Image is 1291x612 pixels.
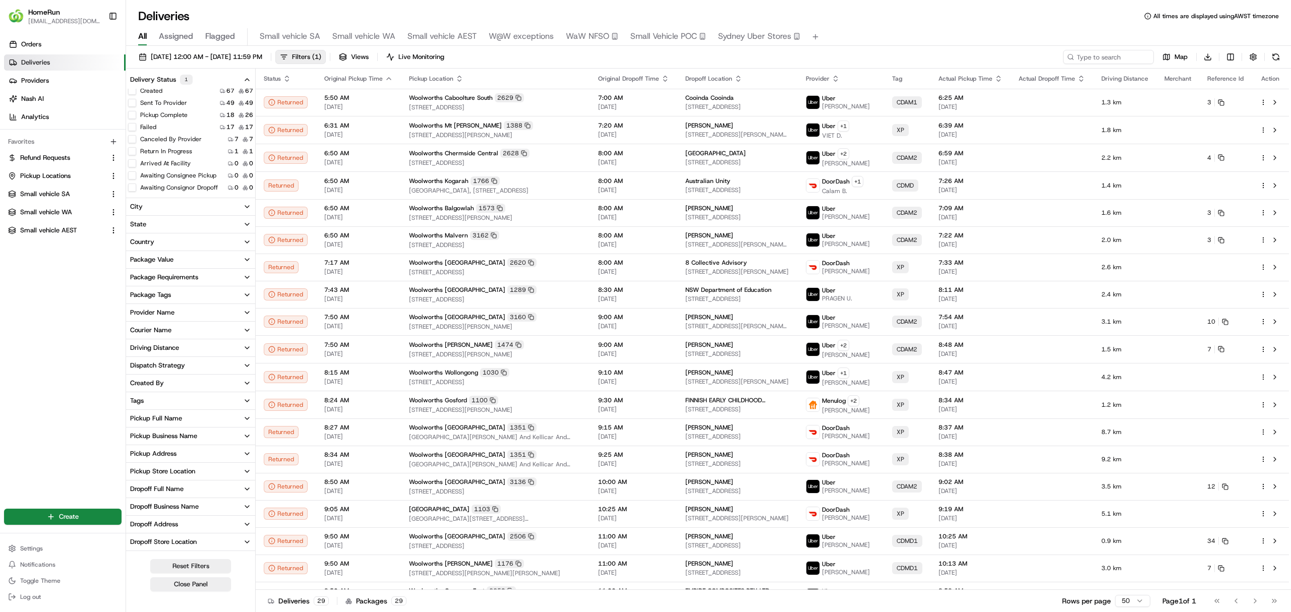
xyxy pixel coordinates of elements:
span: API Documentation [95,226,162,236]
span: • [84,157,87,165]
button: Package Tags [126,286,255,303]
button: Returned [264,371,308,383]
img: uber-new-logo.jpeg [806,315,819,328]
span: Uber [822,94,836,102]
span: [STREET_ADDRESS] [409,159,582,167]
button: Returned [264,480,308,493]
img: uber-new-logo.jpeg [806,206,819,219]
span: VIET D. [822,132,849,140]
span: 17 [245,123,253,131]
span: Cooinda Cooinda [685,94,734,102]
span: Nash AI [21,94,44,103]
span: Create [59,512,79,521]
span: Woolworths Caboolture South [409,94,493,102]
span: Woolworths Mt [PERSON_NAME] [409,121,502,130]
span: Pickup Location [409,75,453,83]
div: Provider Name [130,308,174,317]
div: Delivery Status [130,75,193,85]
button: Start new chat [171,100,184,112]
span: [DATE] [938,131,1003,139]
button: Live Monitoring [382,50,449,64]
button: Driving Distance [126,339,255,356]
span: 0 [234,159,239,167]
label: Awaiting Consignee Pickup [140,171,216,179]
label: Created [140,87,162,95]
span: [DATE] [324,158,393,166]
span: 67 [245,87,253,95]
span: Toggle Theme [20,577,61,585]
span: [STREET_ADDRESS] [685,103,790,111]
button: 3 [1207,236,1224,244]
div: 1388 [504,121,533,130]
span: 49 [226,99,234,107]
label: Return In Progress [140,147,192,155]
button: Returned [264,343,308,355]
span: CDMD [897,181,914,190]
img: 1736555255976-a54dd68f-1ca7-489b-9aae-adbdc363a1c4 [20,185,28,193]
span: [DATE] [324,186,393,194]
a: 💻API Documentation [81,222,166,240]
span: Uber [822,122,836,130]
button: Log out [4,590,122,604]
div: Package Tags [130,290,171,299]
span: [DATE] [598,158,669,166]
img: uber-new-logo.jpeg [806,534,819,547]
div: Package Requirements [130,273,198,282]
button: 3 [1207,209,1224,217]
button: Map [1158,50,1192,64]
div: Action [1260,75,1281,83]
span: Deliveries [21,58,50,67]
button: Returned [264,96,308,108]
img: 1736555255976-a54dd68f-1ca7-489b-9aae-adbdc363a1c4 [10,97,28,115]
button: Pickup Locations [4,168,122,184]
a: Nash AI [4,91,126,107]
img: Masood Aslam [10,147,26,163]
span: 49 [245,99,253,107]
button: Refresh [1269,50,1283,64]
button: Returned [264,562,308,574]
button: Pickup Store Location [126,463,255,480]
span: [DATE] [89,184,110,192]
span: All times are displayed using AWST timezone [1153,12,1279,20]
span: W@W exceptions [489,30,554,42]
span: [DATE] [324,131,393,139]
button: +2 [838,340,849,351]
button: HomeRun [28,7,60,17]
span: [DATE] [598,103,669,111]
a: Pickup Locations [8,171,105,180]
span: Analytics [21,112,49,121]
button: City [126,198,255,215]
div: Pickup Business Name [130,432,197,441]
span: Original Dropoff Time [598,75,659,83]
span: [DATE] [89,157,110,165]
a: Deliveries [4,54,126,71]
span: 0 [234,171,239,179]
span: [PERSON_NAME] [822,102,870,110]
span: 7 [249,135,253,143]
button: 7 [1207,345,1224,353]
span: Views [351,52,369,62]
button: Reset Filters [150,559,231,573]
span: [DATE] [938,186,1003,194]
span: Woolworths Chermside Central [409,149,498,157]
label: Awaiting Consignor Dropoff [140,183,218,192]
button: Package Requirements [126,269,255,286]
button: Tags [126,392,255,409]
span: [STREET_ADDRESS] [409,103,582,111]
span: Pickup Locations [20,171,71,180]
img: doordash_logo_v2.png [806,507,819,520]
div: Returned [264,399,308,411]
span: Provider [806,75,830,83]
span: Dropoff Location [685,75,732,83]
span: 1 [234,147,239,155]
span: [STREET_ADDRESS][PERSON_NAME] [409,131,582,139]
button: +2 [838,148,849,159]
a: Refund Requests [8,153,105,162]
button: Dropoff Full Name [126,480,255,498]
span: [DATE] 12:00 AM - [DATE] 11:59 PM [151,52,262,62]
button: Courier Name [126,322,255,339]
button: Pickup Address [126,445,255,462]
span: Filters [292,52,321,62]
span: 0 [234,183,239,192]
span: Knowledge Base [20,226,77,236]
